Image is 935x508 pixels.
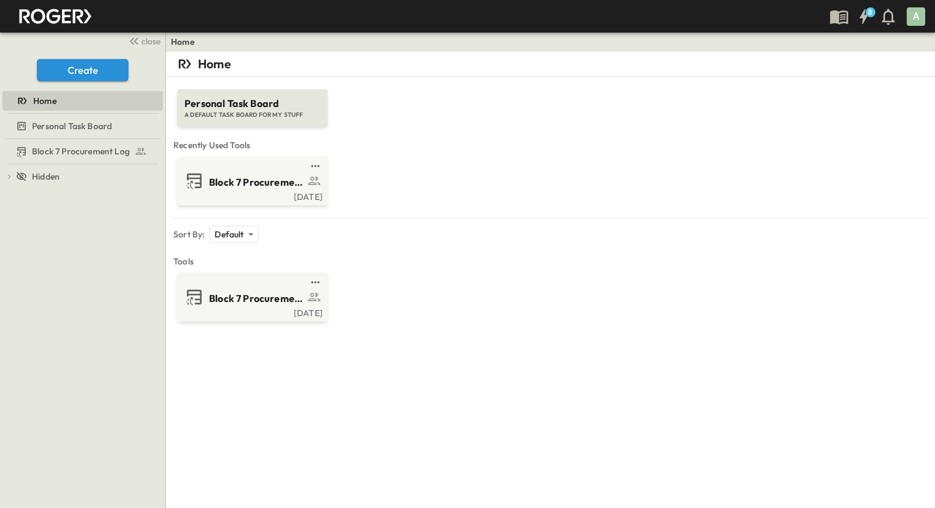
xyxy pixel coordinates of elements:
[905,6,926,27] button: A
[215,228,243,240] p: Default
[209,175,304,189] span: Block 7 Procurement Log
[907,7,925,26] div: A
[173,228,205,240] p: Sort By:
[33,95,57,107] span: Home
[171,36,195,48] a: Home
[180,307,323,317] a: [DATE]
[180,191,323,200] a: [DATE]
[308,275,323,290] button: test
[184,111,320,119] span: A DEFAULT TASK BOARD FOR MY STUFF
[180,171,323,191] a: Block 7 Procurement Log
[308,159,323,173] button: test
[124,32,163,49] button: close
[32,170,60,183] span: Hidden
[2,143,160,160] a: Block 7 Procurement Log
[171,36,202,48] nav: breadcrumbs
[173,255,928,268] span: Tools
[176,77,329,127] a: Personal Task BoardA DEFAULT TASK BOARD FOR MY STUFF
[32,120,112,132] span: Personal Task Board
[198,55,231,73] p: Home
[851,6,876,28] button: 8
[2,116,163,136] div: Personal Task Boardtest
[868,7,872,17] h6: 8
[2,92,160,109] a: Home
[2,141,163,161] div: Block 7 Procurement Logtest
[184,97,320,111] span: Personal Task Board
[173,139,928,151] span: Recently Used Tools
[37,59,128,81] button: Create
[141,35,160,47] span: close
[180,287,323,307] a: Block 7 Procurement Log
[209,292,304,306] span: Block 7 Procurement Log
[32,145,130,157] span: Block 7 Procurement Log
[210,226,258,243] div: Default
[2,117,160,135] a: Personal Task Board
